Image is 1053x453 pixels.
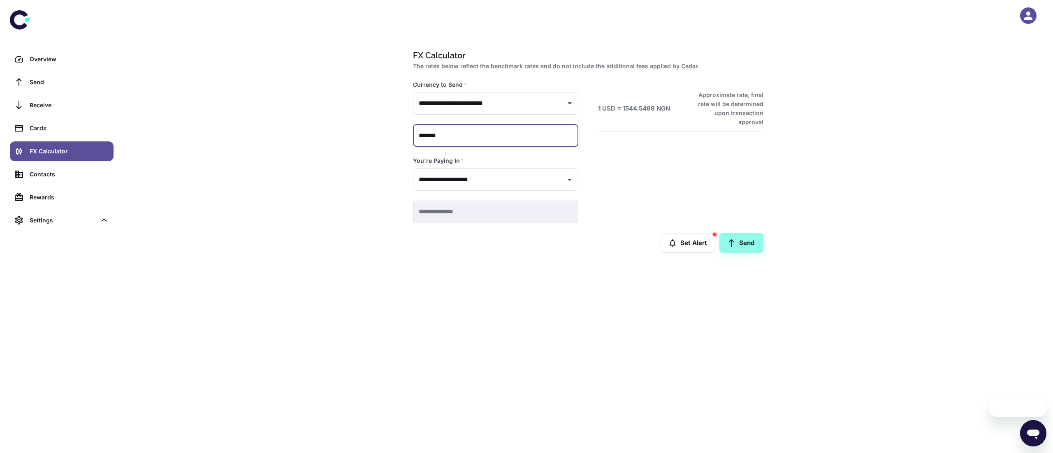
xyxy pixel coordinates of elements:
a: FX Calculator [10,141,114,161]
div: Rewards [30,193,109,202]
div: Send [30,78,109,87]
h6: 1 USD = 1544.5498 NGN [598,104,670,113]
h1: FX Calculator [413,49,760,62]
div: Receive [30,101,109,110]
a: Receive [10,95,114,115]
div: Overview [30,55,109,64]
div: Settings [10,210,114,230]
a: Send [719,233,763,253]
a: Rewards [10,187,114,207]
a: Contacts [10,164,114,184]
label: Currency to Send [413,81,467,89]
iframe: Button to launch messaging window [1020,420,1046,446]
div: Cards [30,124,109,133]
a: Overview [10,49,114,69]
iframe: Message from company [989,399,1046,417]
div: FX Calculator [30,147,109,156]
button: Open [564,97,575,109]
a: Cards [10,118,114,138]
div: Contacts [30,170,109,179]
button: Set Alert [661,233,716,253]
button: Open [564,174,575,185]
a: Send [10,72,114,92]
div: Settings [30,216,96,225]
label: You're Paying In [413,157,464,165]
h6: Approximate rate, final rate will be determined upon transaction approval [689,90,763,127]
